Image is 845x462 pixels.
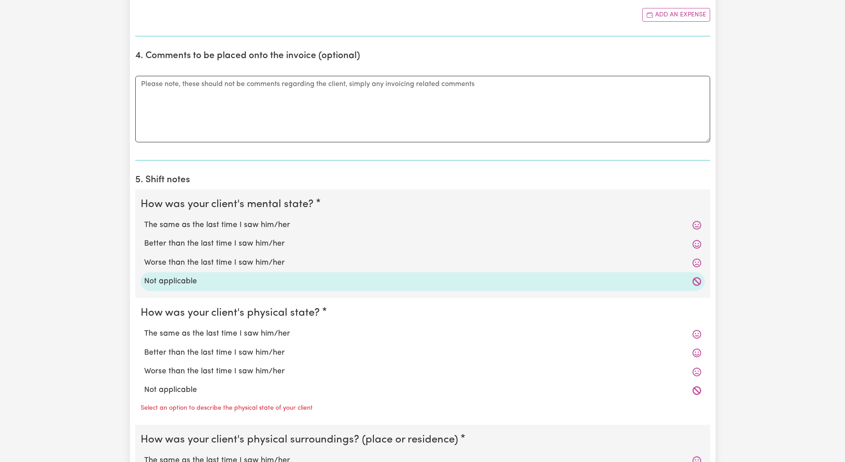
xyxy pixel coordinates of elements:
[144,276,701,287] label: Not applicable
[141,305,323,321] legend: How was your client's physical state?
[144,219,701,231] label: The same as the last time I saw him/her
[144,238,701,250] label: Better than the last time I saw him/her
[144,328,701,340] label: The same as the last time I saw him/her
[135,175,710,186] h2: 5. Shift notes
[141,196,317,212] legend: How was your client's mental state?
[135,51,710,62] h2: 4. Comments to be placed onto the invoice (optional)
[141,432,462,448] legend: How was your client's physical surroundings? (place or residence)
[141,403,313,413] p: Select an option to describe the physical state of your client
[144,347,701,359] label: Better than the last time I saw him/her
[144,366,701,377] label: Worse than the last time I saw him/her
[642,8,710,22] button: Add another expense
[144,384,701,396] label: Not applicable
[144,257,701,269] label: Worse than the last time I saw him/her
